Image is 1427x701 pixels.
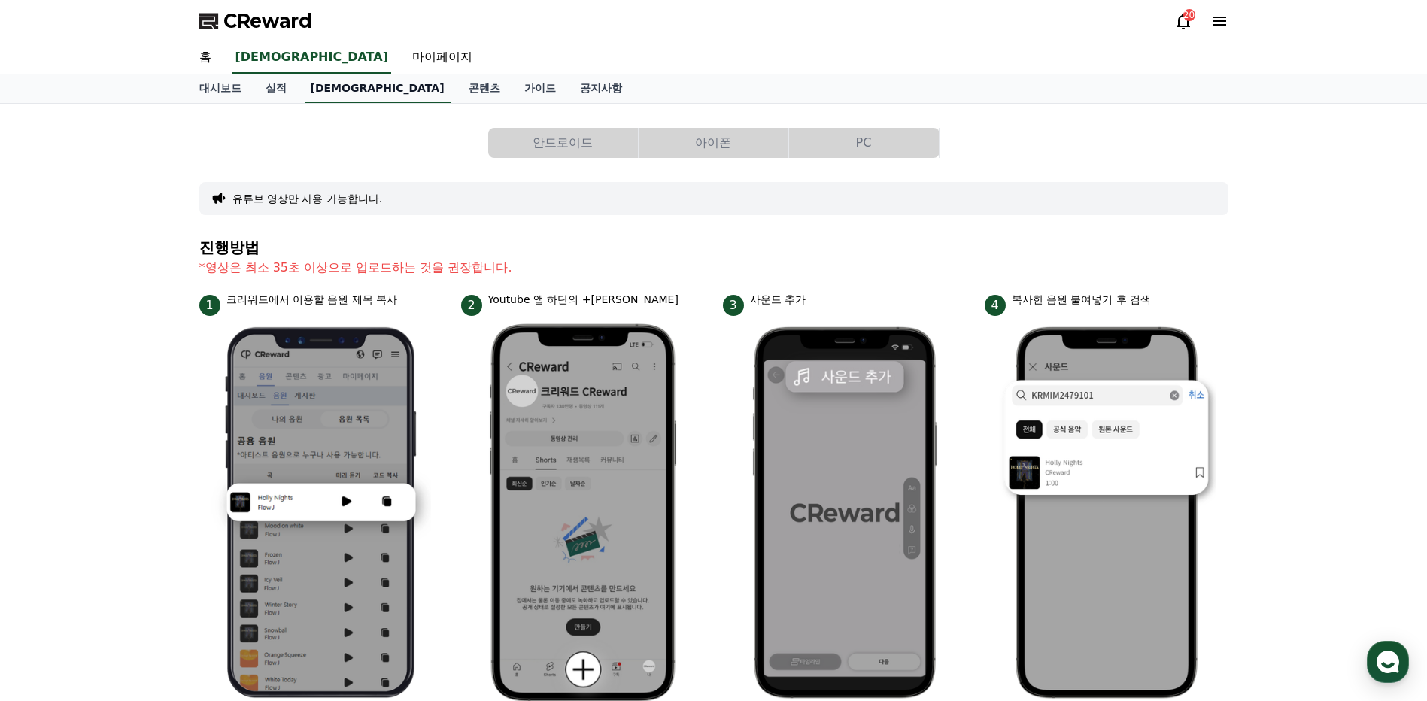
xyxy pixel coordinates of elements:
a: 마이페이지 [400,42,484,74]
p: Youtube 앱 하단의 +[PERSON_NAME] [488,292,679,308]
a: 홈 [187,42,223,74]
span: 설정 [232,499,250,511]
p: 크리워드에서 이용할 음원 제목 복사 [226,292,398,308]
span: 1 [199,295,220,316]
a: 실적 [254,74,299,103]
button: 아이폰 [639,128,788,158]
a: 아이폰 [639,128,789,158]
a: 설정 [194,477,289,514]
span: 2 [461,295,482,316]
button: 유튜브 영상만 사용 가능합니다. [232,191,383,206]
a: PC [789,128,940,158]
a: CReward [199,9,312,33]
span: 홈 [47,499,56,511]
button: PC [789,128,939,158]
a: 홈 [5,477,99,514]
h4: 진행방법 [199,239,1228,256]
p: 복사한 음원 붙여넣기 후 검색 [1012,292,1152,308]
p: 사운드 추가 [750,292,806,308]
a: 공지사항 [568,74,634,103]
span: 3 [723,295,744,316]
a: 콘텐츠 [457,74,512,103]
a: 대시보드 [187,74,254,103]
a: 가이드 [512,74,568,103]
a: 대화 [99,477,194,514]
a: [DEMOGRAPHIC_DATA] [305,74,451,103]
span: 대화 [138,500,156,512]
a: 안드로이드 [488,128,639,158]
div: 20 [1183,9,1195,21]
a: [DEMOGRAPHIC_DATA] [232,42,391,74]
button: 안드로이드 [488,128,638,158]
p: *영상은 최소 35초 이상으로 업로드하는 것을 권장합니다. [199,259,1228,277]
a: 20 [1174,12,1192,30]
span: 4 [985,295,1006,316]
span: CReward [223,9,312,33]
